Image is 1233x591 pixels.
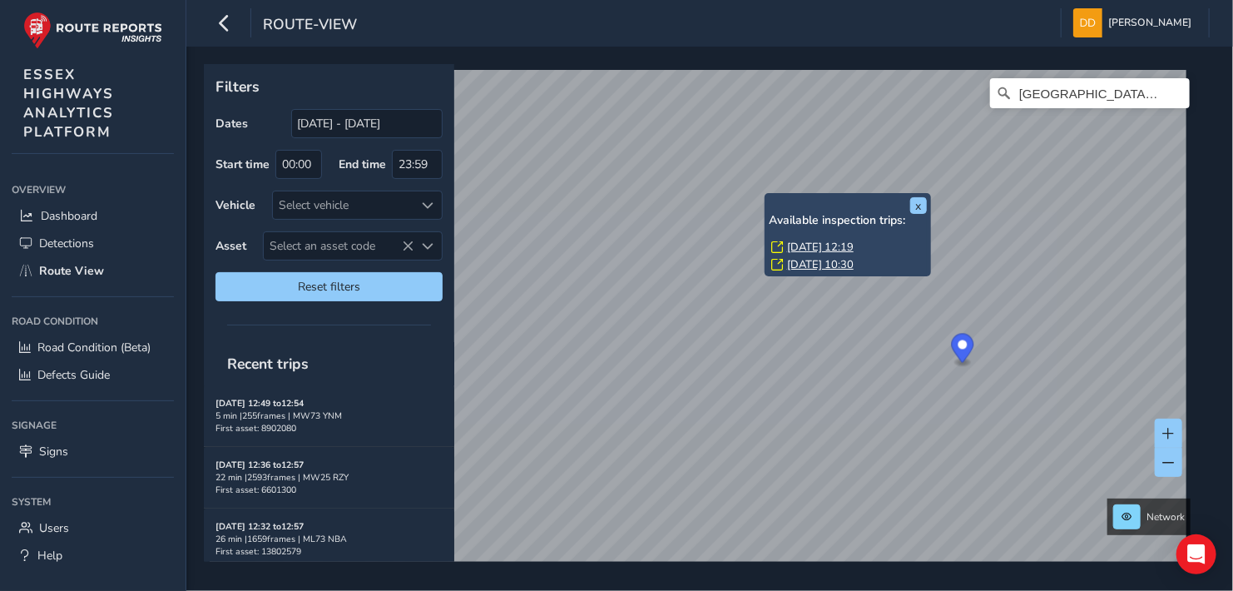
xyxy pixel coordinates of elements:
span: route-view [263,14,357,37]
a: Users [12,514,174,542]
label: End time [339,156,386,172]
div: Open Intercom Messenger [1176,534,1216,574]
a: Road Condition (Beta) [12,334,174,361]
div: 26 min | 1659 frames | ML73 NBA [215,533,443,545]
a: Signs [12,438,174,465]
a: Detections [12,230,174,257]
span: Reset filters [228,279,430,295]
div: Select vehicle [273,191,414,219]
a: Help [12,542,174,569]
a: Dashboard [12,202,174,230]
span: Network [1146,510,1185,524]
div: Overview [12,177,174,202]
label: Asset [215,238,246,254]
span: [PERSON_NAME] [1108,8,1191,37]
img: rr logo [23,12,162,49]
span: Recent trips [215,342,320,385]
span: Road Condition (Beta) [37,340,151,355]
input: Search [990,78,1190,108]
label: Vehicle [215,197,255,213]
div: Signage [12,413,174,438]
div: 5 min | 255 frames | MW73 YNM [215,410,443,422]
span: Help [37,548,62,564]
img: diamond-layout [1073,8,1102,37]
canvas: Map [210,70,1186,581]
strong: [DATE] 12:32 to 12:57 [215,520,304,533]
label: Dates [215,116,248,132]
span: Users [39,520,69,536]
strong: [DATE] 12:36 to 12:57 [215,459,304,471]
a: Route View [12,257,174,285]
p: Filters [215,76,443,97]
div: Select an asset code [414,232,442,260]
a: [DATE] 10:30 [787,257,854,272]
h6: Available inspection trips: [769,214,927,228]
span: First asset: 6601300 [215,484,296,496]
span: Signs [39,444,68,459]
a: [DATE] 12:19 [787,240,854,255]
span: Detections [39,236,94,251]
span: Dashboard [41,208,97,224]
span: First asset: 13802579 [215,545,301,558]
button: [PERSON_NAME] [1073,8,1197,37]
span: ESSEX HIGHWAYS ANALYTICS PLATFORM [23,65,114,142]
button: Reset filters [215,272,443,301]
button: x [910,197,927,214]
label: Start time [215,156,270,172]
a: Defects Guide [12,361,174,389]
div: System [12,489,174,514]
div: 22 min | 2593 frames | MW25 RZY [215,471,443,484]
div: Map marker [952,334,974,368]
span: Defects Guide [37,367,110,383]
span: Select an asset code [264,232,414,260]
span: First asset: 8902080 [215,422,296,435]
span: Route View [39,263,104,279]
div: Road Condition [12,309,174,334]
strong: [DATE] 12:49 to 12:54 [215,397,304,410]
